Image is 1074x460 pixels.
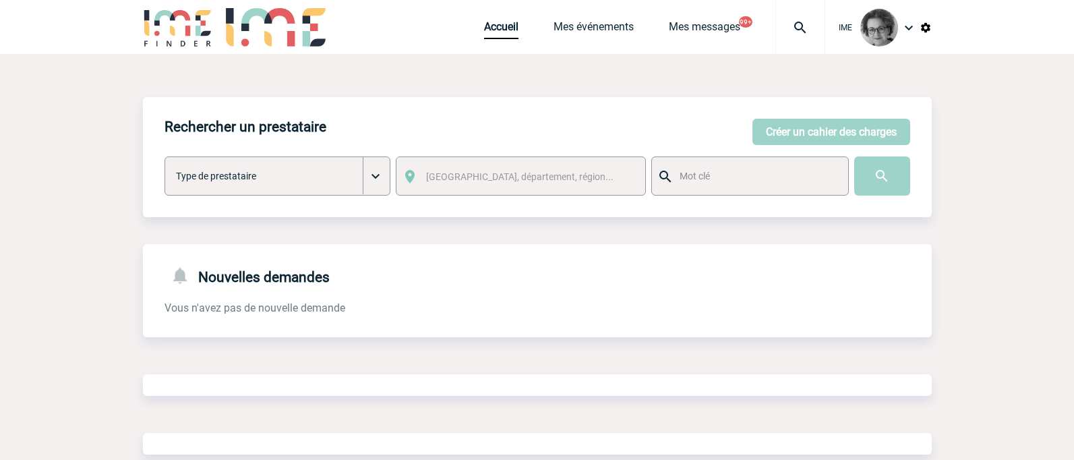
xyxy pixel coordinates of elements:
[165,266,330,285] h4: Nouvelles demandes
[854,156,910,196] input: Submit
[165,301,345,314] span: Vous n'avez pas de nouvelle demande
[669,20,740,39] a: Mes messages
[170,266,198,285] img: notifications-24-px-g.png
[676,167,836,185] input: Mot clé
[739,16,752,28] button: 99+
[554,20,634,39] a: Mes événements
[860,9,898,47] img: 101028-0.jpg
[165,119,326,135] h4: Rechercher un prestataire
[484,20,518,39] a: Accueil
[426,171,614,182] span: [GEOGRAPHIC_DATA], département, région...
[839,23,852,32] span: IME
[143,8,213,47] img: IME-Finder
